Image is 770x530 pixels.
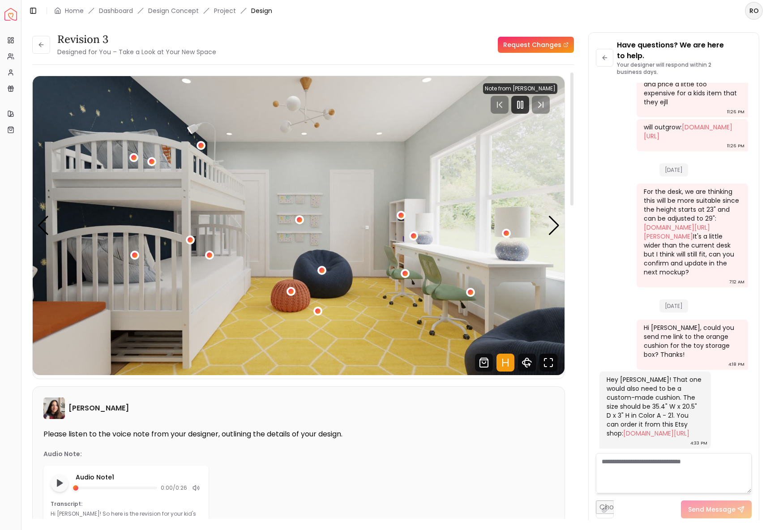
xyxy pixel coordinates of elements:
a: Home [65,6,84,15]
h3: Revision 3 [57,32,216,47]
div: Previous slide [37,216,49,235]
p: Please listen to the voice note from your designer, outlining the details of your design. [43,430,554,439]
div: 4:33 PM [690,439,707,448]
button: RO [745,2,763,20]
svg: 360 View [518,354,536,372]
button: Read more [133,518,163,527]
div: Hi [PERSON_NAME], could you send me link to the orange cushion for the toy storage box? Thanks! [644,323,739,359]
div: 4:18 PM [728,360,744,369]
a: Project [214,6,236,15]
div: Next slide [548,216,560,235]
p: Have questions? We are here to help. [617,40,752,61]
svg: Hotspots Toggle [496,354,514,372]
span: 0:00 / 0:26 [161,484,187,492]
svg: Fullscreen [539,354,557,372]
div: 7:12 AM [729,278,744,286]
div: 1 / 5 [33,76,565,375]
svg: Shop Products from this design [475,354,493,372]
a: [DOMAIN_NAME][URL] [623,429,689,438]
img: Design Render 4 [33,76,565,375]
div: This style is good too, but the reviews are shockingly bad and price a little too expensive for a... [644,62,739,107]
div: Mute audio [191,483,201,493]
div: Carousel [33,76,565,375]
a: Dashboard [99,6,133,15]
p: Audio Note 1 [76,473,201,482]
nav: breadcrumb [54,6,272,15]
svg: Pause [515,99,526,110]
div: 11:26 PM [727,141,744,150]
p: Hi [PERSON_NAME]! So here is the revision for your kid's bedroom design. The main... [51,510,196,526]
div: Note from [PERSON_NAME] [483,83,557,94]
img: Spacejoy Logo [4,8,17,21]
img: Maria Castillero [43,397,65,419]
a: [DOMAIN_NAME][URL] [644,123,732,141]
li: Design Concept [148,6,199,15]
p: Transcript: [51,500,201,508]
button: Play audio note [51,474,68,492]
span: Design [251,6,272,15]
h6: [PERSON_NAME] [68,403,129,414]
p: Audio Note: [43,449,82,458]
span: [DATE] [659,299,688,312]
small: Designed for You – Take a Look at Your New Space [57,47,216,56]
div: For the desk, we are thinking this will be more suitable since the height starts at 23" and can b... [644,187,739,277]
p: Your designer will respond within 2 business days. [617,61,752,76]
span: RO [746,3,762,19]
a: Spacejoy [4,8,17,21]
a: [DOMAIN_NAME][URL][PERSON_NAME] [644,223,710,241]
div: 11:26 PM [727,107,744,116]
div: Hey [PERSON_NAME]! That one would also need to be a custom-made cushion. The size should be 35.4"... [607,375,702,438]
span: [DATE] [659,163,688,176]
a: Request Changes [498,37,574,53]
div: will outgrow: [644,123,739,141]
